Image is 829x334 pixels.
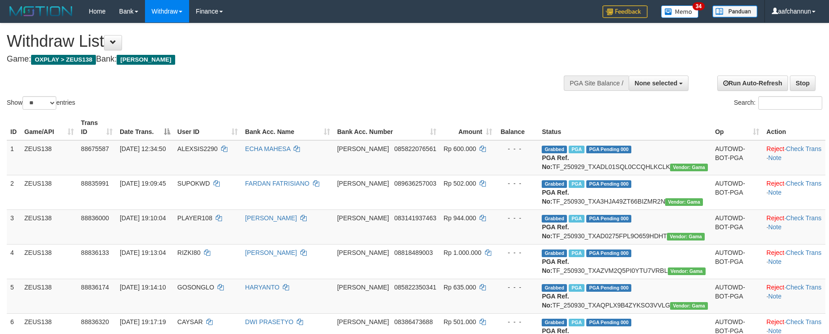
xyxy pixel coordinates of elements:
[569,215,584,223] span: Marked by aafpengsreynich
[21,115,77,140] th: Game/API: activate to sort column ascending
[569,146,584,153] span: Marked by aafpengsreynich
[786,180,822,187] a: Check Trans
[7,4,75,18] img: MOTION_logo.png
[538,175,711,209] td: TF_250930_TXA3HJA49ZT66BIZMR2N
[665,198,703,206] span: Vendor URL: https://trx31.1velocity.biz
[177,318,203,325] span: CAYSAR
[586,180,631,188] span: PGA Pending
[569,249,584,257] span: Marked by aafpengsreynich
[667,233,705,240] span: Vendor URL: https://trx31.1velocity.biz
[394,145,436,152] span: Copy 085822076561 to clipboard
[538,115,711,140] th: Status
[337,284,389,291] span: [PERSON_NAME]
[670,302,708,310] span: Vendor URL: https://trx31.1velocity.biz
[120,145,166,152] span: [DATE] 12:34:50
[245,284,279,291] a: HARYANTO
[538,209,711,244] td: TF_250930_TXAD0275FPL9O659HDHT
[440,115,496,140] th: Amount: activate to sort column ascending
[120,284,166,291] span: [DATE] 19:14:10
[786,214,822,222] a: Check Trans
[499,214,535,223] div: - - -
[768,154,782,161] a: Note
[569,284,584,292] span: Marked by aafpengsreynich
[586,284,631,292] span: PGA Pending
[569,180,584,188] span: Marked by aafpengsreynich
[786,318,822,325] a: Check Trans
[542,223,569,240] b: PGA Ref. No:
[23,96,56,110] select: Showentries
[766,284,784,291] a: Reject
[444,318,476,325] span: Rp 501.000
[394,284,436,291] span: Copy 085822350341 to clipboard
[245,318,293,325] a: DWI PRASETYO
[394,318,433,325] span: Copy 08386473688 to clipboard
[564,76,629,91] div: PGA Site Balance /
[31,55,96,65] span: OXPLAY > ZEUS138
[763,209,825,244] td: · ·
[116,115,174,140] th: Date Trans.: activate to sort column descending
[542,249,567,257] span: Grabbed
[542,189,569,205] b: PGA Ref. No:
[120,180,166,187] span: [DATE] 19:09:45
[763,140,825,175] td: · ·
[245,249,297,256] a: [PERSON_NAME]
[711,175,763,209] td: AUTOWD-BOT-PGA
[120,318,166,325] span: [DATE] 19:17:19
[444,214,476,222] span: Rp 944.000
[542,215,567,223] span: Grabbed
[499,144,535,153] div: - - -
[542,293,569,309] b: PGA Ref. No:
[81,284,109,291] span: 88836174
[21,279,77,313] td: ZEUS138
[337,145,389,152] span: [PERSON_NAME]
[444,145,476,152] span: Rp 600.000
[766,318,784,325] a: Reject
[586,215,631,223] span: PGA Pending
[538,244,711,279] td: TF_250930_TXAZVM2Q5PI0YTU7VRBL
[542,146,567,153] span: Grabbed
[758,96,822,110] input: Search:
[245,214,297,222] a: [PERSON_NAME]
[670,164,708,171] span: Vendor URL: https://trx31.1velocity.biz
[499,248,535,257] div: - - -
[711,115,763,140] th: Op: activate to sort column ascending
[734,96,822,110] label: Search:
[444,284,476,291] span: Rp 635.000
[763,279,825,313] td: · ·
[444,249,481,256] span: Rp 1.000.000
[7,115,21,140] th: ID
[766,145,784,152] a: Reject
[768,189,782,196] a: Note
[177,180,210,187] span: SUPOKWD
[120,214,166,222] span: [DATE] 19:10:04
[337,318,389,325] span: [PERSON_NAME]
[634,80,677,87] span: None selected
[81,214,109,222] span: 88836000
[542,180,567,188] span: Grabbed
[337,214,389,222] span: [PERSON_NAME]
[586,319,631,326] span: PGA Pending
[786,284,822,291] a: Check Trans
[394,214,436,222] span: Copy 083141937463 to clipboard
[81,180,109,187] span: 88835991
[499,317,535,326] div: - - -
[661,5,699,18] img: Button%20Memo.svg
[81,318,109,325] span: 88836320
[21,140,77,175] td: ZEUS138
[668,267,706,275] span: Vendor URL: https://trx31.1velocity.biz
[790,76,815,91] a: Stop
[7,279,21,313] td: 5
[7,55,544,64] h4: Game: Bank:
[542,319,567,326] span: Grabbed
[120,249,166,256] span: [DATE] 19:13:04
[766,180,784,187] a: Reject
[766,214,784,222] a: Reject
[711,140,763,175] td: AUTOWD-BOT-PGA
[499,283,535,292] div: - - -
[337,249,389,256] span: [PERSON_NAME]
[711,244,763,279] td: AUTOWD-BOT-PGA
[7,175,21,209] td: 2
[81,145,109,152] span: 88675587
[77,115,116,140] th: Trans ID: activate to sort column ascending
[542,154,569,170] b: PGA Ref. No:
